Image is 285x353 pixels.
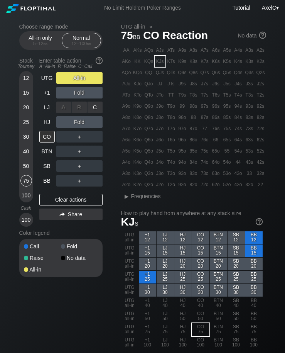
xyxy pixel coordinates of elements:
[174,310,192,323] div: HJ 50
[56,72,103,84] div: All-in
[139,271,156,283] div: +1 25
[56,131,103,143] div: ＋
[155,101,165,112] div: J9o
[244,78,255,89] div: J3s
[121,134,132,145] div: A6o
[210,244,227,257] div: BTN 15
[166,101,177,112] div: T9o
[143,168,154,179] div: Q3o
[39,175,55,187] div: BB
[64,33,99,48] div: Normal
[155,123,165,134] div: J7o
[258,31,267,39] img: help.32db89a4.svg
[143,45,154,56] div: AQs
[199,45,210,56] div: A7s
[255,90,266,100] div: T2s
[155,78,165,89] div: JJ
[245,310,263,323] div: BB 50
[121,56,132,67] div: AKo
[121,168,132,179] div: A3o
[188,67,199,78] div: Q8s
[255,134,266,145] div: 62s
[211,112,221,123] div: 86s
[233,56,244,67] div: K4s
[245,271,263,283] div: BB 25
[39,102,55,113] div: LJ
[24,255,61,261] div: Raise
[56,102,103,113] div: Fold
[20,102,32,113] div: 20
[166,123,177,134] div: T7o
[132,157,143,168] div: K4o
[121,90,132,100] div: ATo
[255,78,266,89] div: J2s
[245,231,263,244] div: BB 12
[56,102,71,113] div: A
[177,56,188,67] div: K9s
[222,123,233,134] div: 75s
[139,323,156,336] div: +1 75
[199,179,210,190] div: 72o
[145,24,157,30] span: »
[192,231,209,244] div: CO 12
[210,258,227,270] div: BTN 20
[132,112,143,123] div: K8o
[233,134,244,145] div: 64s
[132,168,143,179] div: K3o
[192,323,209,336] div: CO 75
[56,175,103,187] div: ＋
[192,244,209,257] div: CO 15
[222,101,233,112] div: 95s
[210,297,227,310] div: BTN 40
[233,90,244,100] div: T4s
[222,78,233,89] div: J5s
[244,90,255,100] div: T3s
[228,297,245,310] div: SB 40
[244,179,255,190] div: 32o
[174,323,192,336] div: HJ 75
[233,45,244,56] div: A4s
[39,54,103,72] div: Enter table action
[177,123,188,134] div: 97o
[120,30,142,42] span: 75
[244,101,255,112] div: 93s
[121,78,132,89] div: AJo
[211,134,221,145] div: 66
[56,146,103,157] div: ＋
[139,231,156,244] div: +1 12
[20,175,32,187] div: 75
[155,157,165,168] div: J4o
[244,157,255,168] div: 43s
[177,168,188,179] div: 93o
[199,146,210,156] div: 75o
[121,123,132,134] div: A7o
[177,179,188,190] div: 92o
[255,101,266,112] div: 92s
[155,45,165,56] div: AJs
[121,310,138,323] div: UTG all-in
[135,219,138,227] span: s
[233,168,244,179] div: 43o
[245,284,263,297] div: BB 30
[177,134,188,145] div: 96o
[142,30,209,42] span: CO Reaction
[177,90,188,100] div: T9s
[174,271,192,283] div: HJ 25
[56,160,103,172] div: ＋
[132,56,143,67] div: KK
[16,205,36,211] div: Cash
[24,41,57,46] div: 5 – 12
[210,310,227,323] div: BTN 50
[39,209,103,220] div: Share
[20,72,32,84] div: 12
[188,157,199,168] div: 84o
[233,179,244,190] div: 42o
[244,112,255,123] div: 83s
[121,210,263,216] h2: How to play hand from anywhere at any stack size
[121,297,138,310] div: UTG all-in
[174,297,192,310] div: HJ 40
[228,271,245,283] div: SB 25
[262,5,276,11] span: AxelC
[192,284,209,297] div: CO 30
[65,41,98,46] div: 12 – 100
